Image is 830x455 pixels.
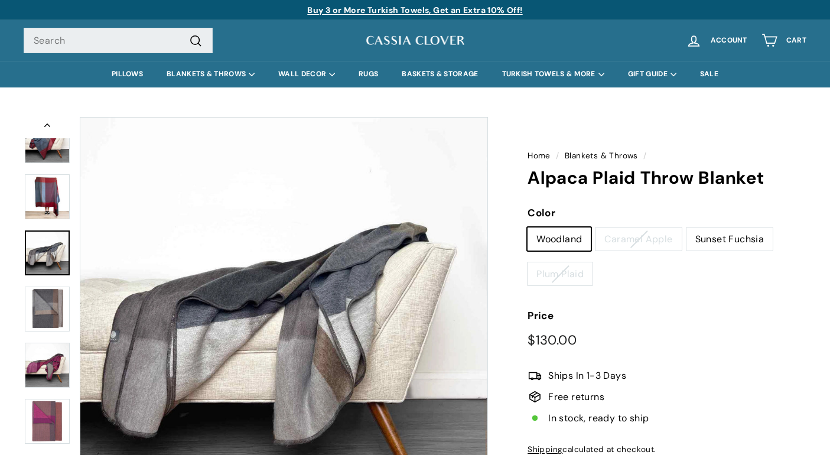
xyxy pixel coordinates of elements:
span: Cart [786,37,806,44]
summary: WALL DECOR [266,61,347,87]
img: Alpaca Plaid Throw Blanket [25,174,70,219]
a: Buy 3 or More Turkish Towels, Get an Extra 10% Off! [307,5,522,15]
span: $130.00 [528,331,577,349]
label: Color [528,205,806,221]
label: Plum Plaid [528,262,593,286]
summary: GIFT GUIDE [616,61,688,87]
img: Alpaca Plaid Throw Blanket [25,343,70,388]
span: In stock, ready to ship [548,411,649,426]
img: Alpaca Plaid Throw Blanket [25,399,70,444]
label: Woodland [528,227,591,251]
button: Previous [24,117,71,138]
a: Shipping [528,444,562,454]
a: Cart [754,23,813,58]
a: PILLOWS [100,61,155,87]
span: Ships In 1-3 Days [548,368,626,383]
h1: Alpaca Plaid Throw Blanket [528,168,806,188]
input: Search [24,28,213,54]
summary: TURKISH TOWELS & MORE [490,61,616,87]
label: Sunset Fuchsia [686,227,773,251]
a: Home [528,151,551,161]
a: Blankets & Throws [565,151,638,161]
label: Caramel Apple [595,227,681,251]
a: BASKETS & STORAGE [390,61,490,87]
span: / [553,151,562,161]
label: Price [528,308,806,324]
span: Account [711,37,747,44]
summary: BLANKETS & THROWS [155,61,266,87]
a: RUGS [347,61,390,87]
a: Alpaca Plaid Throw Blanket [25,230,70,275]
a: Account [679,23,754,58]
img: Alpaca Plaid Throw Blanket [25,118,70,163]
a: SALE [688,61,730,87]
span: / [640,151,649,161]
nav: breadcrumbs [528,149,806,162]
span: Free returns [548,389,604,405]
img: Alpaca Plaid Throw Blanket [25,287,70,331]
